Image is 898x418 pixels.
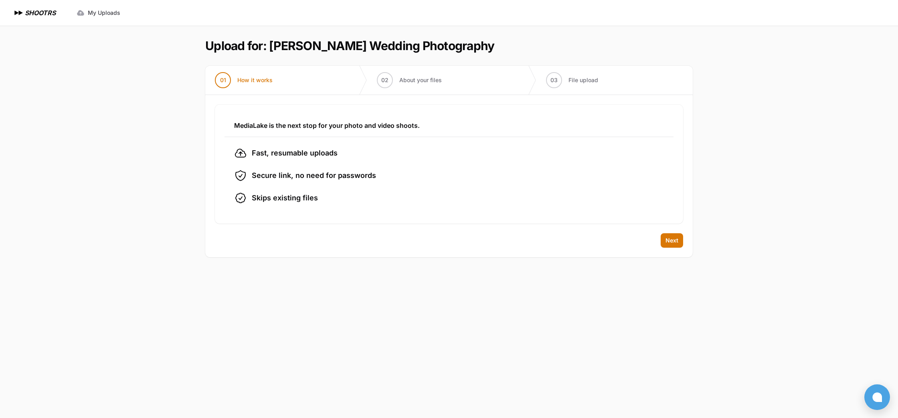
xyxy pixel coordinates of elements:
[234,121,664,130] h3: MediaLake is the next stop for your photo and video shoots.
[13,8,56,18] a: SHOOTRS SHOOTRS
[252,170,376,181] span: Secure link, no need for passwords
[72,6,125,20] a: My Uploads
[88,9,120,17] span: My Uploads
[399,76,442,84] span: About your files
[25,8,56,18] h1: SHOOTRS
[205,66,282,95] button: 01 How it works
[252,192,318,204] span: Skips existing files
[661,233,683,248] button: Next
[367,66,451,95] button: 02 About your files
[550,76,558,84] span: 03
[381,76,388,84] span: 02
[665,236,678,244] span: Next
[536,66,608,95] button: 03 File upload
[252,147,338,159] span: Fast, resumable uploads
[220,76,226,84] span: 01
[864,384,890,410] button: Open chat window
[237,76,273,84] span: How it works
[205,38,494,53] h1: Upload for: [PERSON_NAME] Wedding Photography
[13,8,25,18] img: SHOOTRS
[568,76,598,84] span: File upload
